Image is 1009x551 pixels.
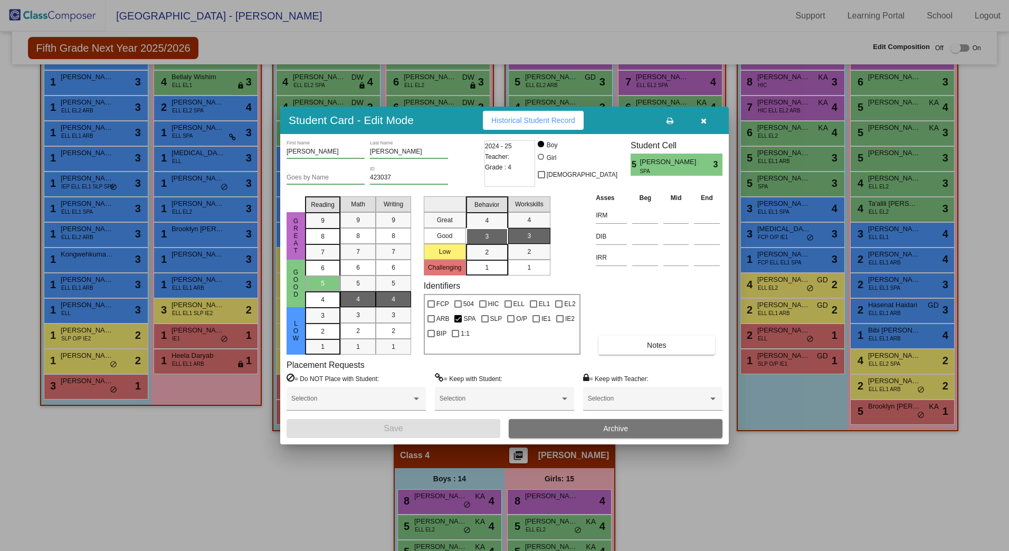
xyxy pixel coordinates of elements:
[691,192,722,204] th: End
[392,215,395,225] span: 9
[596,229,627,244] input: assessment
[291,320,301,342] span: Low
[583,373,649,384] label: = Keep with Teacher:
[564,298,575,310] span: EL2
[516,312,527,325] span: O/P
[509,419,722,438] button: Archive
[485,162,511,173] span: Grade : 4
[392,310,395,320] span: 3
[321,342,325,351] span: 1
[392,294,395,304] span: 4
[436,298,449,310] span: FCP
[321,327,325,336] span: 2
[488,298,499,310] span: HIC
[631,158,640,171] span: 5
[661,192,691,204] th: Mid
[485,151,509,162] span: Teacher:
[321,263,325,273] span: 6
[384,424,403,433] span: Save
[647,341,667,349] span: Notes
[356,326,360,336] span: 2
[603,424,628,433] span: Archive
[287,373,379,384] label: = Do NOT Place with Student:
[384,199,403,209] span: Writing
[291,269,301,298] span: Good
[483,111,584,130] button: Historical Student Record
[631,140,722,150] h3: Student Cell
[515,199,544,209] span: Workskills
[527,263,531,272] span: 1
[527,231,531,241] span: 3
[539,298,550,310] span: EL1
[513,298,525,310] span: ELL
[287,360,365,370] label: Placement Requests
[547,168,617,181] span: [DEMOGRAPHIC_DATA]
[485,141,512,151] span: 2024 - 25
[356,263,360,272] span: 6
[630,192,661,204] th: Beg
[461,327,470,340] span: 1:1
[356,247,360,256] span: 7
[392,263,395,272] span: 6
[546,153,557,163] div: Girl
[435,373,502,384] label: = Keep with Student:
[485,232,489,241] span: 3
[598,336,715,355] button: Notes
[291,217,301,254] span: Great
[351,199,365,209] span: Math
[463,298,474,310] span: 504
[321,216,325,225] span: 9
[713,158,722,171] span: 3
[321,295,325,305] span: 4
[356,215,360,225] span: 9
[356,231,360,241] span: 8
[392,279,395,288] span: 5
[596,250,627,265] input: assessment
[565,312,575,325] span: IE2
[491,116,575,125] span: Historical Student Record
[485,216,489,225] span: 4
[640,157,698,167] span: [PERSON_NAME] [PERSON_NAME]
[311,200,335,210] span: Reading
[321,311,325,320] span: 3
[392,247,395,256] span: 7
[436,327,446,340] span: BIP
[485,248,489,257] span: 2
[541,312,551,325] span: IE1
[321,248,325,257] span: 7
[356,279,360,288] span: 5
[356,310,360,320] span: 3
[289,113,414,127] h3: Student Card - Edit Mode
[436,312,450,325] span: ARB
[490,312,502,325] span: SLP
[527,247,531,256] span: 2
[485,263,489,272] span: 1
[392,342,395,351] span: 1
[546,140,558,150] div: Boy
[370,174,448,182] input: Enter ID
[640,167,691,175] span: SPA
[424,281,460,291] label: Identifiers
[356,294,360,304] span: 4
[527,215,531,225] span: 4
[596,207,627,223] input: assessment
[474,200,499,210] span: Behavior
[287,174,365,182] input: goes by name
[392,231,395,241] span: 8
[356,342,360,351] span: 1
[593,192,630,204] th: Asses
[287,419,500,438] button: Save
[392,326,395,336] span: 2
[321,279,325,288] span: 5
[463,312,475,325] span: SPA
[321,232,325,241] span: 8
